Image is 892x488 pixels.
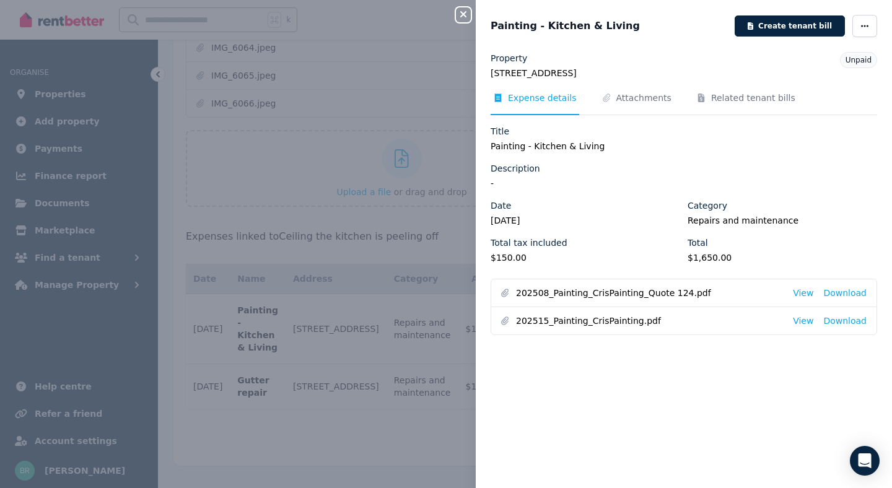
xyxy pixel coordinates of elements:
label: Category [688,199,727,212]
span: Expense details [508,92,577,104]
div: Open Intercom Messenger [850,446,880,476]
span: Unpaid [846,56,872,64]
button: Create tenant bill [735,15,845,37]
a: View [793,287,813,299]
legend: - [491,177,877,190]
span: 202515_Painting_CrisPainting.pdf [516,315,783,327]
label: Total tax included [491,237,567,249]
label: Total [688,237,708,249]
legend: [STREET_ADDRESS] [491,67,877,79]
a: View [793,315,813,327]
nav: Tabs [491,92,877,115]
legend: Repairs and maintenance [688,214,877,227]
legend: [DATE] [491,214,680,227]
legend: $1,650.00 [688,251,877,264]
label: Date [491,199,511,212]
label: Description [491,162,540,175]
legend: $150.00 [491,251,680,264]
label: Title [491,125,509,137]
legend: Painting - Kitchen & Living [491,140,877,152]
span: Painting - Kitchen & Living [491,19,640,33]
a: Download [823,287,867,299]
a: Download [823,315,867,327]
span: 202508_Painting_CrisPainting_Quote 124.pdf [516,287,783,299]
label: Property [491,52,527,64]
span: Attachments [616,92,671,104]
span: Related tenant bills [711,92,795,104]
